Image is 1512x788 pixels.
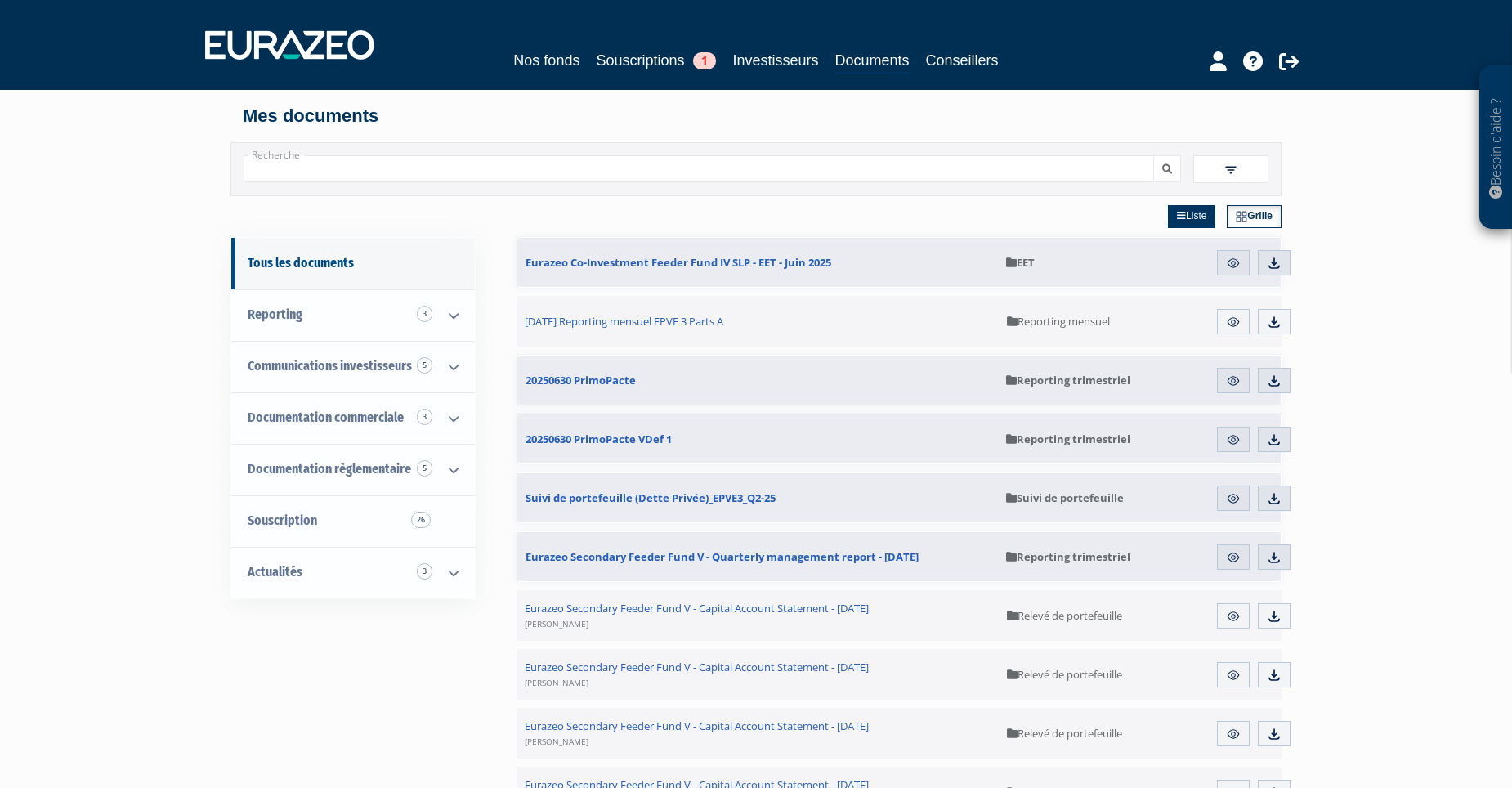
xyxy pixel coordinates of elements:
img: download.svg [1267,550,1282,565]
img: download.svg [1267,256,1282,271]
img: eye.svg [1226,668,1241,683]
img: eye.svg [1226,491,1241,506]
a: Eurazeo Secondary Feeder Fund V - Capital Account Statement - [DATE][PERSON_NAME] [517,708,999,759]
a: Nos fonds [513,49,579,72]
span: [PERSON_NAME] [525,677,588,688]
span: Relevé de portefeuille [1007,608,1122,623]
a: Suivi de portefeuille (Dette Privée)_EPVE3_Q2-25 [517,473,998,522]
p: Besoin d'aide ? [1487,74,1505,222]
span: Eurazeo Secondary Feeder Fund V - Capital Account Statement - [DATE] [525,601,869,630]
a: 20250630 PrimoPacte VDef 1 [517,414,998,463]
span: [PERSON_NAME] [525,736,588,747]
span: Actualités [248,564,302,580]
a: Tous les documents [231,238,475,289]
img: eye.svg [1226,550,1241,565]
img: download.svg [1267,491,1282,506]
span: Reporting trimestriel [1006,549,1130,564]
span: Relevé de portefeuille [1007,667,1122,682]
span: 20250630 PrimoPacte [526,373,636,387]
span: 1 [693,52,716,69]
a: Eurazeo Secondary Feeder Fund V - Quarterly management report - [DATE] [517,532,998,581]
span: Documentation commerciale [248,410,404,425]
a: Conseillers [926,49,999,72]
span: Eurazeo Secondary Feeder Fund V - Capital Account Statement - [DATE] [525,719,869,748]
a: Reporting 3 [231,289,475,341]
img: eye.svg [1226,256,1241,271]
span: Documentation règlementaire [248,461,411,477]
span: [PERSON_NAME] [525,618,588,629]
span: 26 [411,512,431,528]
img: download.svg [1267,609,1282,624]
a: Souscription26 [231,495,475,547]
span: Eurazeo Secondary Feeder Fund V - Capital Account Statement - [DATE] [525,660,869,689]
a: Eurazeo Co-Investment Feeder Fund IV SLP - EET - Juin 2025 [517,238,998,287]
span: Relevé de portefeuille [1007,726,1122,741]
span: Souscription [248,513,317,528]
input: Recherche [244,155,1154,182]
a: Documentation règlementaire 5 [231,444,475,495]
span: Suivi de portefeuille [1006,490,1124,505]
span: Reporting [248,307,302,322]
a: Documentation commerciale 3 [231,392,475,444]
a: Investisseurs [732,49,818,72]
img: 1732889491-logotype_eurazeo_blanc_rvb.png [205,30,374,60]
a: [DATE] Reporting mensuel EPVE 3 Parts A [517,296,999,347]
img: download.svg [1267,432,1282,447]
span: 3 [417,409,432,425]
img: filter.svg [1223,163,1238,177]
span: 20250630 PrimoPacte VDef 1 [526,432,672,446]
a: Liste [1168,205,1215,228]
img: eye.svg [1226,727,1241,741]
img: eye.svg [1226,432,1241,447]
img: download.svg [1267,315,1282,329]
span: 5 [417,357,432,374]
a: Souscriptions1 [596,49,716,72]
a: Documents [835,49,910,74]
span: Reporting mensuel [1007,314,1110,329]
span: Reporting trimestriel [1006,432,1130,446]
span: [DATE] Reporting mensuel EPVE 3 Parts A [525,314,723,329]
img: download.svg [1267,727,1282,741]
h4: Mes documents [243,106,1269,126]
img: eye.svg [1226,374,1241,388]
span: Suivi de portefeuille (Dette Privée)_EPVE3_Q2-25 [526,490,776,505]
img: grid.svg [1236,211,1247,222]
img: eye.svg [1226,315,1241,329]
a: Eurazeo Secondary Feeder Fund V - Capital Account Statement - [DATE][PERSON_NAME] [517,590,999,641]
a: Actualités 3 [231,547,475,598]
span: Eurazeo Co-Investment Feeder Fund IV SLP - EET - Juin 2025 [526,255,831,270]
span: Eurazeo Secondary Feeder Fund V - Quarterly management report - [DATE] [526,549,919,564]
span: Reporting trimestriel [1006,373,1130,387]
span: 3 [417,563,432,580]
span: 3 [417,306,432,322]
a: 20250630 PrimoPacte [517,356,998,405]
span: 5 [417,460,432,477]
a: Eurazeo Secondary Feeder Fund V - Capital Account Statement - [DATE][PERSON_NAME] [517,649,999,700]
span: EET [1006,255,1035,270]
span: Communications investisseurs [248,358,412,374]
a: Communications investisseurs 5 [231,341,475,392]
a: Grille [1227,205,1282,228]
img: download.svg [1267,668,1282,683]
img: eye.svg [1226,609,1241,624]
img: download.svg [1267,374,1282,388]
